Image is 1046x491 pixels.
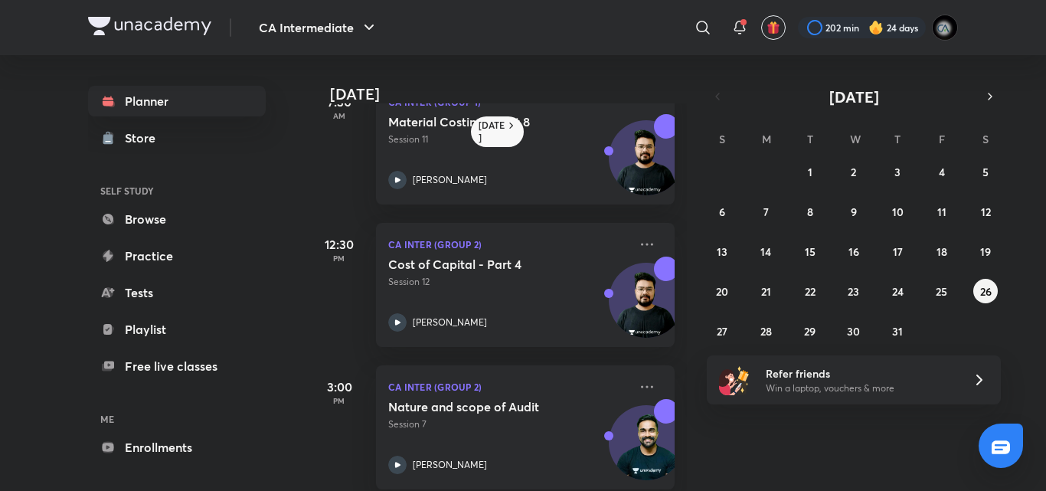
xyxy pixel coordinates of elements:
[413,458,487,472] p: [PERSON_NAME]
[753,239,778,264] button: July 14, 2025
[804,324,816,339] abbr: July 29, 2025
[719,132,725,146] abbr: Sunday
[930,279,954,303] button: July 25, 2025
[88,123,266,153] a: Store
[413,316,487,329] p: [PERSON_NAME]
[88,406,266,432] h6: ME
[851,165,856,179] abbr: July 2, 2025
[847,324,860,339] abbr: July 30, 2025
[798,239,822,264] button: July 15, 2025
[973,159,998,184] button: July 5, 2025
[848,244,859,259] abbr: July 16, 2025
[753,319,778,343] button: July 28, 2025
[930,239,954,264] button: July 18, 2025
[88,17,211,35] img: Company Logo
[885,279,910,303] button: July 24, 2025
[716,284,728,299] abbr: July 20, 2025
[798,319,822,343] button: July 29, 2025
[982,132,989,146] abbr: Saturday
[807,205,813,219] abbr: July 8, 2025
[761,284,771,299] abbr: July 21, 2025
[753,199,778,224] button: July 7, 2025
[710,239,734,264] button: July 13, 2025
[728,86,979,107] button: [DATE]
[937,205,946,219] abbr: July 11, 2025
[388,114,579,129] h5: Material Costing - Part 8
[388,275,629,289] p: Session 12
[894,165,901,179] abbr: July 3, 2025
[388,133,629,146] p: Session 11
[798,159,822,184] button: July 1, 2025
[848,284,859,299] abbr: July 23, 2025
[309,378,370,396] h5: 3:00
[805,244,816,259] abbr: July 15, 2025
[939,165,945,179] abbr: July 4, 2025
[936,244,947,259] abbr: July 18, 2025
[719,365,750,395] img: referral
[973,279,998,303] button: July 26, 2025
[610,414,683,487] img: Avatar
[766,365,954,381] h6: Refer friends
[767,21,780,34] img: avatar
[309,396,370,405] p: PM
[88,178,266,204] h6: SELF STUDY
[842,159,866,184] button: July 2, 2025
[710,279,734,303] button: July 20, 2025
[710,199,734,224] button: July 6, 2025
[761,15,786,40] button: avatar
[932,15,958,41] img: poojita Agrawal
[763,205,769,219] abbr: July 7, 2025
[936,284,947,299] abbr: July 25, 2025
[388,378,629,396] p: CA Inter (Group 2)
[885,239,910,264] button: July 17, 2025
[892,324,903,339] abbr: July 31, 2025
[388,399,579,414] h5: Nature and scope of Audit
[885,159,910,184] button: July 3, 2025
[88,277,266,308] a: Tests
[760,324,772,339] abbr: July 28, 2025
[760,244,771,259] abbr: July 14, 2025
[973,239,998,264] button: July 19, 2025
[885,199,910,224] button: July 10, 2025
[807,132,813,146] abbr: Tuesday
[892,284,904,299] abbr: July 24, 2025
[413,173,487,187] p: [PERSON_NAME]
[894,132,901,146] abbr: Thursday
[479,119,505,144] h6: [DATE]
[88,241,266,271] a: Practice
[829,87,879,107] span: [DATE]
[851,205,857,219] abbr: July 9, 2025
[250,12,387,43] button: CA Intermediate
[610,129,683,202] img: Avatar
[939,132,945,146] abbr: Friday
[762,132,771,146] abbr: Monday
[88,432,266,463] a: Enrollments
[981,205,991,219] abbr: July 12, 2025
[805,284,816,299] abbr: July 22, 2025
[930,159,954,184] button: July 4, 2025
[717,244,727,259] abbr: July 13, 2025
[388,417,629,431] p: Session 7
[892,205,904,219] abbr: July 10, 2025
[88,204,266,234] a: Browse
[842,199,866,224] button: July 9, 2025
[798,279,822,303] button: July 22, 2025
[982,165,989,179] abbr: July 5, 2025
[717,324,727,339] abbr: July 27, 2025
[309,111,370,120] p: AM
[330,85,690,103] h4: [DATE]
[309,235,370,254] h5: 12:30
[893,244,903,259] abbr: July 17, 2025
[842,239,866,264] button: July 16, 2025
[842,319,866,343] button: July 30, 2025
[930,199,954,224] button: July 11, 2025
[88,17,211,39] a: Company Logo
[798,199,822,224] button: July 8, 2025
[766,381,954,395] p: Win a laptop, vouchers & more
[309,254,370,263] p: PM
[868,20,884,35] img: streak
[850,132,861,146] abbr: Wednesday
[388,235,629,254] p: CA Inter (Group 2)
[973,199,998,224] button: July 12, 2025
[88,86,266,116] a: Planner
